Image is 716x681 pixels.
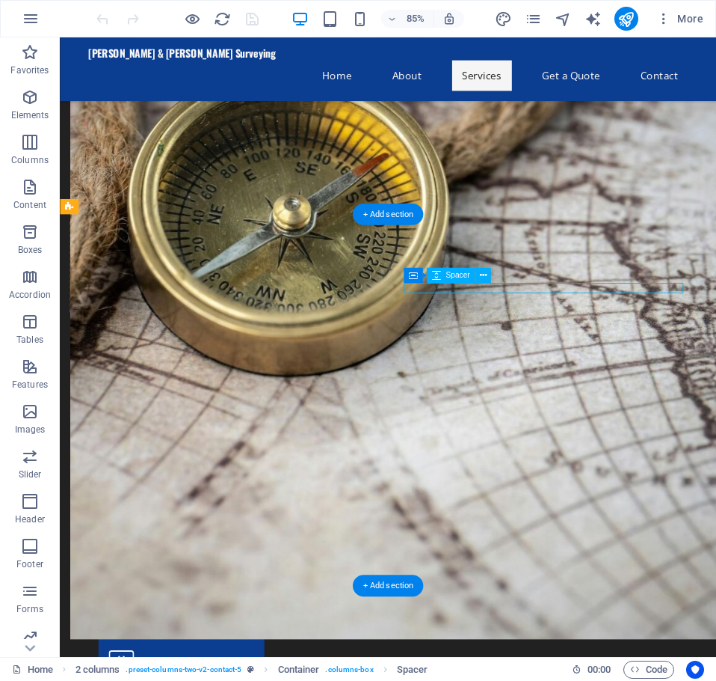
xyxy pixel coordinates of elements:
p: Accordion [9,289,51,301]
p: Elements [11,109,49,121]
p: Header [15,513,45,525]
span: Click to select. Double-click to edit [75,661,120,679]
p: Boxes [18,244,43,256]
button: navigator [555,10,573,28]
i: Publish [617,10,635,28]
p: Forms [16,603,43,615]
span: Code [630,661,667,679]
p: Slider [19,468,42,480]
button: design [495,10,513,28]
a: Click to cancel selection. Double-click to open Pages [12,661,53,679]
p: Content [13,199,46,211]
p: Footer [16,558,43,570]
button: reload [213,10,231,28]
button: Click here to leave preview mode and continue editing [183,10,201,28]
nav: breadcrumb [75,661,428,679]
i: Reload page [214,10,231,28]
span: 00 00 [587,661,611,679]
span: Spacer [445,272,469,279]
button: 85% [381,10,434,28]
p: Tables [16,334,43,346]
i: AI Writer [584,10,602,28]
i: On resize automatically adjust zoom level to fit chosen device. [442,12,456,25]
i: Design (Ctrl+Alt+Y) [495,10,512,28]
span: . preset-columns-two-v2-contact-5 [126,661,241,679]
h6: Session time [572,661,611,679]
button: Usercentrics [686,661,704,679]
button: Code [623,661,674,679]
i: Navigator [555,10,572,28]
span: Click to select. Double-click to edit [397,661,428,679]
span: More [656,11,703,26]
span: Click to select. Double-click to edit [278,661,320,679]
button: publish [614,7,638,31]
p: Features [12,379,48,391]
p: Images [15,424,46,436]
span: . columns-box [325,661,373,679]
i: This element is a customizable preset [247,665,254,674]
div: + Add section [353,204,423,225]
span: : [598,664,600,675]
p: Favorites [10,64,49,76]
i: Pages (Ctrl+Alt+S) [525,10,542,28]
button: pages [525,10,543,28]
p: Columns [11,154,49,166]
div: + Add section [353,575,423,597]
button: More [650,7,709,31]
button: text_generator [584,10,602,28]
h6: 85% [404,10,428,28]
